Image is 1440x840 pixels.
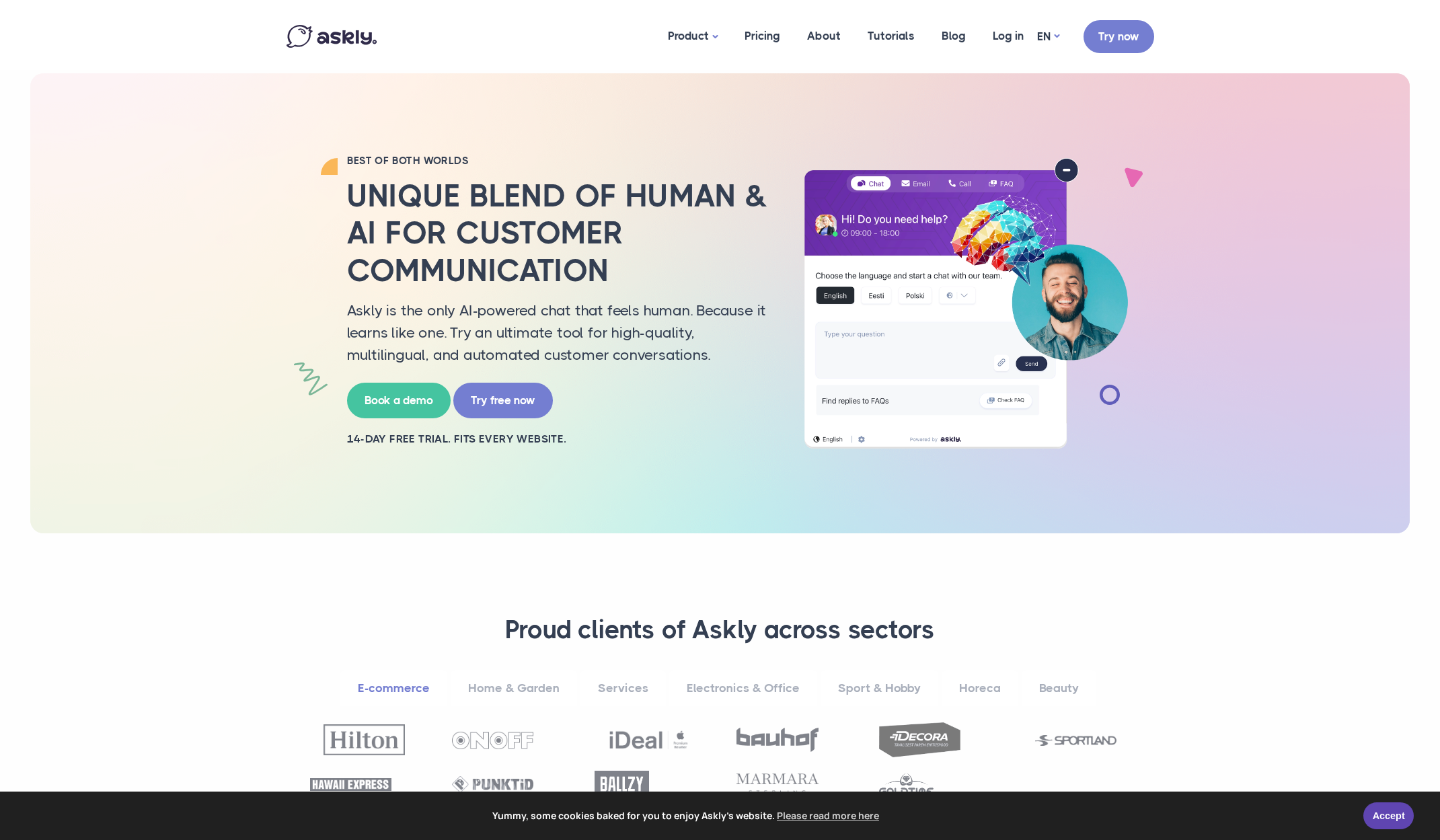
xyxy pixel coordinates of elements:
[669,670,817,707] a: Electronics & Office
[879,773,934,795] img: Goldtime
[654,3,731,70] a: Product
[347,432,771,447] h2: 14-day free trial. Fits every website.
[303,614,1137,646] h3: Proud clients of Askly across sectors
[775,806,881,826] a: learn more about cookies
[452,776,533,793] img: Punktid
[1022,670,1096,707] a: Beauty
[347,154,771,167] h2: BEST OF BOTH WORLDS
[1057,324,1430,796] iframe: Askly chat
[942,670,1018,707] a: Horeca
[310,778,391,791] img: Hawaii Express
[821,670,938,707] a: Sport & Hobby
[347,178,771,289] h2: Unique blend of human & AI for customer communication
[595,771,649,797] img: Ballzy
[608,724,689,755] img: Ideal
[736,728,818,752] img: Bauhof
[452,732,533,749] img: OnOff
[324,724,405,755] img: Hilton
[1037,27,1059,46] a: EN
[791,158,1141,449] img: AI multilingual chat
[453,383,553,418] a: Try free now
[979,3,1037,69] a: Log in
[1084,20,1154,53] a: Try now
[580,670,666,707] a: Services
[340,670,447,707] a: E-commerce
[1035,735,1116,746] img: Sportland
[347,299,771,366] p: Askly is the only AI-powered chat that feels human. Because it learns like one. Try an ultimate t...
[794,3,854,69] a: About
[287,25,377,48] img: Askly
[731,3,794,69] a: Pricing
[1363,802,1414,829] a: Accept
[854,3,928,69] a: Tutorials
[451,670,577,707] a: Home & Garden
[20,806,1354,826] span: Yummy, some cookies baked for you to enjoy Askly's website.
[928,3,979,69] a: Blog
[347,383,451,418] a: Book a demo
[736,773,818,794] img: Marmara Sterling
